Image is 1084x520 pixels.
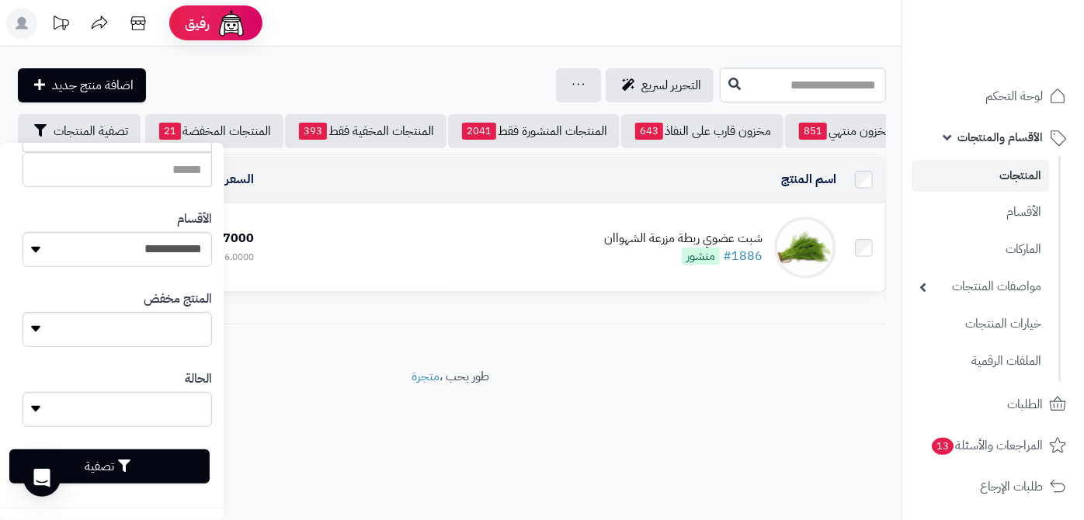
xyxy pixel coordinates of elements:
a: السعر [225,170,254,189]
span: 851 [799,123,827,140]
span: 393 [299,123,327,140]
a: متجرة [412,367,440,386]
span: تصفية المنتجات [54,122,128,140]
span: 5.7000 [211,229,254,248]
a: المنتجات [912,160,1049,192]
span: 13 [932,438,954,455]
div: Open Intercom Messenger [23,459,61,497]
span: المراجعات والأسئلة [930,435,1043,456]
a: لوحة التحكم [912,78,1075,115]
span: اضافة منتج جديد [52,76,134,95]
label: الحالة [185,370,212,388]
a: المنتجات المخفضة21 [145,114,283,148]
a: اسم المنتج [781,170,836,189]
div: شبت عضوي ربطة مزرعة الشهواان [604,230,763,248]
img: شبت عضوي ربطة مزرعة الشهواان [774,217,836,279]
a: الماركات [912,233,1049,266]
a: تحديثات المنصة [41,8,80,43]
span: لوحة التحكم [985,85,1043,107]
label: المنتج مخفض [144,290,212,308]
span: منشور [682,248,720,265]
span: 6.0000 [224,250,254,264]
a: الأقسام [912,196,1049,229]
span: 643 [635,123,663,140]
a: المنتجات المنشورة فقط2041 [448,114,620,148]
img: ai-face.png [216,8,247,39]
a: التحرير لسريع [606,68,714,102]
a: #1886 [723,247,763,265]
a: خيارات المنتجات [912,307,1049,341]
span: التحرير لسريع [641,76,701,95]
a: مخزون منتهي851 [785,114,905,148]
img: logo-2.png [978,42,1069,75]
a: مواصفات المنتجات [912,270,1049,303]
span: 2041 [462,123,496,140]
button: تصفية المنتجات [18,114,141,148]
div: عرض 1 إلى 1 من 1 (1 صفحات) [4,306,451,324]
a: طلبات الإرجاع [912,468,1075,505]
span: 21 [159,123,181,140]
a: المنتجات المخفية فقط393 [285,114,446,148]
button: تصفية [9,449,210,484]
span: الأقسام والمنتجات [957,127,1043,148]
a: الطلبات [912,386,1075,423]
a: الملفات الرقمية [912,345,1049,378]
label: الأقسام [177,210,212,228]
span: طلبات الإرجاع [980,476,1043,497]
span: الطلبات [1007,393,1043,415]
a: مخزون قارب على النفاذ643 [621,114,783,148]
a: المراجعات والأسئلة13 [912,427,1075,464]
a: اضافة منتج جديد [18,68,146,102]
span: رفيق [185,14,210,33]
